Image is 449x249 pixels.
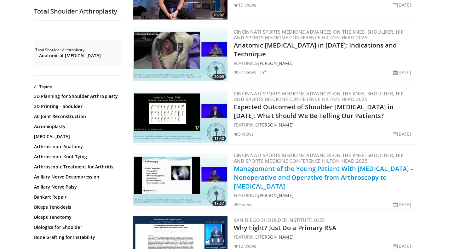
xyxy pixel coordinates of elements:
[234,201,254,208] li: 9 views
[34,144,119,150] a: Arthroscopic Anatomy
[133,89,227,143] a: 11:42
[393,131,412,137] li: [DATE]
[234,217,325,223] a: San Diego Shoulder Institute 2025
[212,74,226,80] span: 20:09
[234,2,256,8] li: 19 views
[258,122,293,128] a: [PERSON_NAME]
[234,69,256,76] li: 37 views
[34,123,119,130] a: Acromioplasty
[260,69,267,76] li: 2
[393,69,412,76] li: [DATE]
[234,234,414,240] div: FEATURING
[234,90,404,102] a: Cincinnati Sports Medicine Advances on the Knee, Shoulder, Hip and Sports Medicine Conference Hil...
[34,234,119,241] a: Bone Grafting for Instability
[34,204,119,210] a: Biceps Tenodesis
[234,122,414,128] div: FEATURING
[133,89,227,143] img: f8baf622-9196-44fc-aa8a-e287f7918117.300x170_q85_crop-smart_upscale.jpg
[258,234,293,240] a: [PERSON_NAME]
[258,60,293,66] a: [PERSON_NAME]
[234,152,404,164] a: Cincinnati Sports Medicine Advances on the Knee, Shoulder, Hip and Sports Medicine Conference Hil...
[34,194,119,200] a: Bankart Repair
[234,103,394,120] a: Expected Outcomed of Shoulder [MEDICAL_DATA] in [DATE]: What Should We Be Telling Our Patients?
[234,29,404,41] a: Cincinnati Sports Medicine Advances on the Knee, Shoulder, Hip and Sports Medicine Conference Hil...
[393,201,412,208] li: [DATE]
[234,164,413,190] a: Management of the Young Patient With [MEDICAL_DATA] - Nonoperative and Operative from Arthroscopy...
[234,224,336,232] a: Why Fight? Just Do a Primary RSA
[212,201,226,206] span: 17:57
[34,93,119,99] a: 3D Planning for Shoulder Arthroplasty
[35,48,121,53] h2: Total Shoulder Arthroplasty
[133,153,227,206] a: 17:57
[34,133,119,140] a: [MEDICAL_DATA]
[34,113,119,120] a: AC Joint Reconstruction
[34,154,119,160] a: Arthroscopic Knot Tying
[212,136,226,141] span: 11:42
[34,174,119,180] a: Axillary Nerve Decompression
[34,103,119,110] a: 3D Printing - Shoulder
[34,224,119,230] a: Biologics for Shoulder
[34,164,119,170] a: Arthroscopic Treatment for Arthritis
[234,131,254,137] li: 5 views
[258,192,293,198] a: [PERSON_NAME]
[133,28,227,81] a: 20:09
[234,192,414,199] div: FEATURING
[34,214,119,220] a: Biceps Tenotomy
[133,153,227,206] img: ce8b5501-3cc5-449c-8229-8a2c7f330159.300x170_q85_crop-smart_upscale.jpg
[34,84,121,89] h2: All Topics:
[234,41,397,58] a: Anatomic [MEDICAL_DATA] in [DATE]: Indications and Technique
[234,60,414,66] div: FEATURING
[212,12,226,18] span: 03:02
[133,28,227,81] img: c378f7be-860e-4c10-8c6a-76808544c5ac.300x170_q85_crop-smart_upscale.jpg
[34,7,122,15] h2: Total Shoulder Arthroplasty
[34,184,119,190] a: Axillary Nerve Palsy
[39,53,119,59] a: Anatomical [MEDICAL_DATA]
[393,2,412,8] li: [DATE]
